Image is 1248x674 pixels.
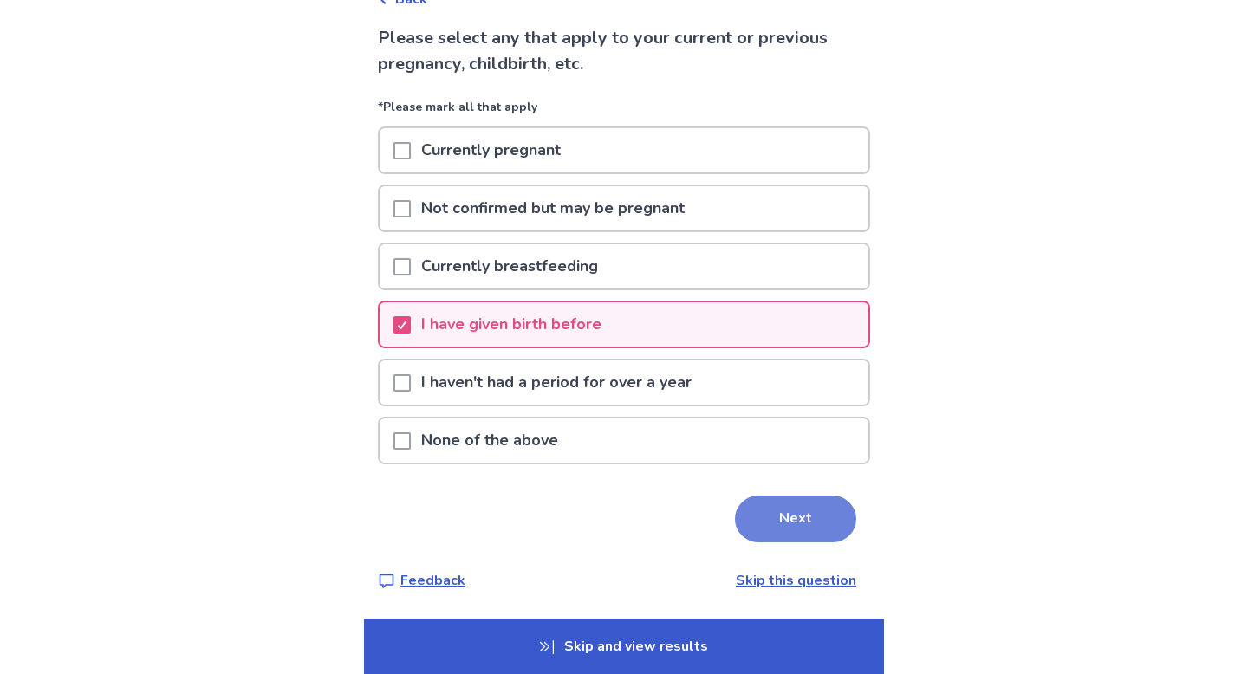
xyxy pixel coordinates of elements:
[411,128,571,172] p: Currently pregnant
[378,98,870,126] p: *Please mark all that apply
[411,186,695,230] p: Not confirmed but may be pregnant
[735,496,856,542] button: Next
[364,619,884,674] p: Skip and view results
[378,25,870,77] p: Please select any that apply to your current or previous pregnancy, childbirth, etc.
[400,570,465,591] p: Feedback
[378,570,465,591] a: Feedback
[411,360,702,405] p: I haven't had a period for over a year
[411,418,569,463] p: None of the above
[411,302,612,347] p: I have given birth before
[411,244,608,288] p: Currently breastfeeding
[736,571,856,590] a: Skip this question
